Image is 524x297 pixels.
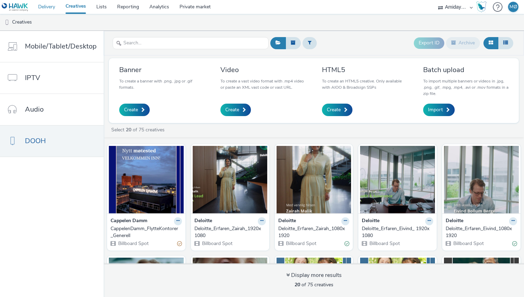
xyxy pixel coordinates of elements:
span: Billboard Spot [285,240,316,247]
div: Partially valid [177,240,182,247]
a: Deloitte_Erfaren_Zairah_1920x1080 [194,225,266,239]
div: Valid [344,240,349,247]
a: Deloitte_Erfaren_Zairah_1080x1920 [278,225,350,239]
strong: Deloitte [278,217,296,225]
span: Billboard Spot [201,240,233,247]
h3: Batch upload [423,65,508,75]
button: Table [498,37,513,49]
p: To import multiple banners or videos in .jpg, .png, .gif, .mpg, .mp4, .avi or .mov formats in a z... [423,78,508,97]
button: Export ID [414,37,444,49]
input: Search... [113,37,269,49]
span: Create [225,106,239,113]
p: To create a banner with .png, .jpg or .gif formats. [119,78,204,90]
img: Deloitte_Erfaren_Eivind_ 1920x1080 visual [360,146,435,213]
span: DOOH [25,136,46,146]
strong: 20 [295,281,300,288]
div: Valid [512,240,517,247]
button: Archive [446,37,480,49]
div: CappelenDamm_FlytteKontorer_Generell [111,225,179,239]
p: To create an HTML5 creative. Only available with AIOO & Broadsign SSPs [322,78,407,90]
a: Hawk Academy [476,1,489,12]
h3: Banner [119,65,204,75]
span: Create [327,106,341,113]
span: Audio [25,104,44,114]
strong: Cappelen Damm [111,217,147,225]
strong: 20 [126,126,131,133]
img: Deloitte_Erfaren_Zairah_1080x1920 visual [277,146,351,213]
div: MØ [509,2,517,12]
a: Create [322,104,352,116]
strong: Deloitte [446,217,463,225]
button: Grid [483,37,498,49]
div: Deloitte_Erfaren_Eivind_1080x1920 [446,225,514,239]
img: dooh [3,19,10,26]
a: Create [220,104,251,116]
a: Create [119,104,150,116]
div: Deloitte_Erfaren_Zairah_1920x1080 [194,225,263,239]
img: Hawk Academy [476,1,487,12]
a: Deloitte_Erfaren_Eivind_1080x1920 [446,225,517,239]
h3: HTML5 [322,65,407,75]
span: Mobile/Tablet/Desktop [25,41,97,51]
h3: Video [220,65,306,75]
span: Billboard Spot [117,240,149,247]
span: Import [428,106,443,113]
div: Deloitte_Erfaren_Eivind_ 1920x1080 [362,225,430,239]
span: IPTV [25,73,40,83]
p: To create a vast video format with .mp4 video or paste an XML vast code or vast URL. [220,78,306,90]
img: Deloitte_Erfaren_Eivind_1080x1920 visual [444,146,519,213]
div: Deloitte_Erfaren_Zairah_1080x1920 [278,225,347,239]
img: undefined Logo [2,3,28,11]
a: CappelenDamm_FlytteKontorer_Generell [111,225,182,239]
span: Billboard Spot [369,240,400,247]
a: Import [423,104,455,116]
span: Billboard Spot [453,240,484,247]
img: CappelenDamm_FlytteKontorer_Generell visual [109,146,184,213]
a: Select of 75 creatives [111,126,167,133]
img: Deloitte_Erfaren_Zairah_1920x1080 visual [193,146,268,213]
span: Create [124,106,138,113]
a: Deloitte_Erfaren_Eivind_ 1920x1080 [362,225,433,239]
strong: Deloitte [362,217,379,225]
strong: Deloitte [194,217,212,225]
div: Display more results [286,271,342,279]
span: of 75 creatives [295,281,333,288]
